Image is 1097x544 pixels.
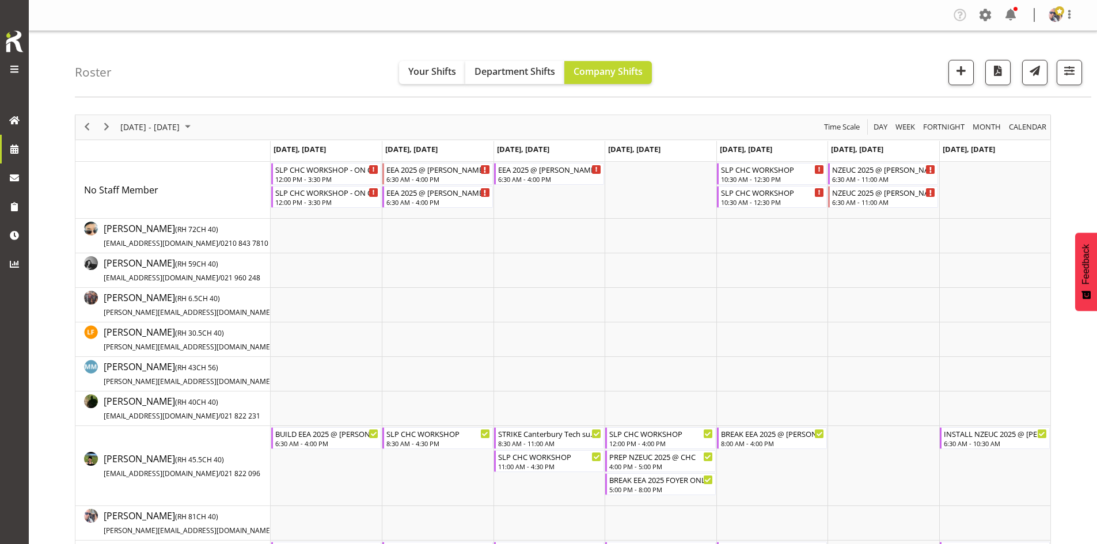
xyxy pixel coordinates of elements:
div: Rosey McKimmie"s event - SLP CHC WORKSHOP Begin From Wednesday, September 10, 2025 at 11:00:00 AM... [494,450,604,472]
span: RH 40 [177,397,196,407]
div: No Staff Member"s event - EEA 2025 @ Te Pae On Site @ 0700 Begin From Wednesday, September 10, 20... [494,163,604,185]
td: Rosey McKimmie resource [75,426,271,506]
a: [PERSON_NAME](RH 59CH 40)[EMAIL_ADDRESS][DOMAIN_NAME]/021 960 248 [104,256,260,284]
h4: Roster [75,66,112,79]
div: No Staff Member"s event - EEA 2025 @ Te Pae On Site @ 0700 Begin From Tuesday, September 9, 2025 ... [382,163,492,185]
span: [DATE], [DATE] [497,144,549,154]
a: No Staff Member [84,183,158,197]
div: SLP CHC WORKSHOP [386,428,489,439]
span: [EMAIL_ADDRESS][DOMAIN_NAME] [104,411,218,421]
div: Rosey McKimmie"s event - STRIKE Canterbury Tech summit 2025 @ Te Pae On Site @ 0900 Begin From We... [494,427,604,449]
button: Month [1007,120,1049,134]
span: Week [894,120,916,134]
span: Day [872,120,889,134]
div: 6:30 AM - 4:00 PM [498,174,601,184]
a: [PERSON_NAME](RH 30.5CH 40)[PERSON_NAME][EMAIL_ADDRESS][DOMAIN_NAME] [104,325,314,353]
div: 11:00 AM - 4:30 PM [498,462,601,471]
a: [PERSON_NAME](RH 6.5CH 40)[PERSON_NAME][EMAIL_ADDRESS][DOMAIN_NAME] [104,291,314,318]
span: [EMAIL_ADDRESS][DOMAIN_NAME] [104,469,218,478]
span: No Staff Member [84,184,158,196]
button: Previous [79,120,95,134]
div: Rosey McKimmie"s event - BUILD EEA 2025 @ Te Pae On Site @ 0700 Begin From Monday, September 8, 2... [271,427,381,449]
span: [EMAIL_ADDRESS][DOMAIN_NAME] [104,238,218,248]
span: [PERSON_NAME] [104,452,260,479]
span: ( CH 40) [175,294,220,303]
span: ( CH 40) [175,328,224,338]
button: September 2025 [119,120,196,134]
span: [PERSON_NAME][EMAIL_ADDRESS][DOMAIN_NAME] [104,307,272,317]
td: Aof Anujarawat resource [75,219,271,253]
span: [PERSON_NAME] [104,360,314,387]
span: [DATE], [DATE] [943,144,995,154]
span: Month [971,120,1002,134]
span: [DATE], [DATE] [274,144,326,154]
div: 5:00 PM - 8:00 PM [609,485,712,494]
div: Rosey McKimmie"s event - BREAK EEA 2025 FOYER ONLY @ Te Pae On Site @ 1730 Begin From Thursday, S... [605,473,715,495]
div: Rosey McKimmie"s event - SLP CHC WORKSHOP Begin From Tuesday, September 9, 2025 at 8:30:00 AM GMT... [382,427,492,449]
a: [PERSON_NAME](RH 45.5CH 40)[EMAIL_ADDRESS][DOMAIN_NAME]/021 822 096 [104,452,260,480]
div: previous period [77,115,97,139]
span: / [218,469,221,478]
div: PREP NZEUC 2025 @ CHC [609,451,712,462]
div: Rosey McKimmie"s event - INSTALL NZEUC 2025 @ Te Pae On Site @ 0700 Begin From Sunday, September ... [940,427,1050,449]
div: BREAK EEA 2025 FOYER ONLY @ [PERSON_NAME] On Site @ 1730 [609,474,712,485]
span: 0210 843 7810 [221,238,268,248]
button: Department Shifts [465,61,564,84]
span: / [218,273,221,283]
span: RH 43 [177,363,196,372]
span: [DATE] - [DATE] [119,120,181,134]
div: SLP CHC WORKSHOP [498,451,601,462]
div: NZEUC 2025 @ [PERSON_NAME] On Site @ 0700 [832,163,935,175]
span: [DATE], [DATE] [720,144,772,154]
div: 12:00 PM - 3:30 PM [275,174,378,184]
div: SLP CHC WORKSHOP - ON CALL FOR CANTERBURY TECH [275,163,378,175]
td: No Staff Member resource [75,162,271,219]
div: 6:30 AM - 4:00 PM [386,174,489,184]
div: 8:30 AM - 11:00 AM [498,439,601,448]
td: Lance Ferguson resource [75,322,271,357]
button: Fortnight [921,120,967,134]
div: 12:00 PM - 4:00 PM [609,439,712,448]
span: ( CH 40) [175,512,218,522]
div: 6:30 AM - 10:30 AM [944,439,1047,448]
div: No Staff Member"s event - SLP CHC WORKSHOP Begin From Friday, September 12, 2025 at 10:30:00 AM G... [717,186,827,208]
span: [EMAIL_ADDRESS][DOMAIN_NAME] [104,273,218,283]
div: 10:30 AM - 12:30 PM [721,174,824,184]
span: Feedback [1081,244,1091,284]
div: SLP CHC WORKSHOP [609,428,712,439]
div: BREAK EEA 2025 @ [PERSON_NAME] On Site @ 0830 [721,428,824,439]
span: ( CH 40) [175,397,218,407]
div: STRIKE Canterbury Tech summit 2025 @ [PERSON_NAME] On Site @ 0900 [498,428,601,439]
span: 021 822 231 [221,411,260,421]
button: Timeline Month [971,120,1003,134]
div: No Staff Member"s event - NZEUC 2025 @ Te Pae On Site @ 0700 Begin From Saturday, September 13, 2... [828,186,938,208]
span: [PERSON_NAME] [104,291,314,318]
div: 8:30 AM - 4:30 PM [386,439,489,448]
span: [PERSON_NAME] [104,395,260,421]
td: Hayden Watts resource [75,253,271,288]
div: No Staff Member"s event - EEA 2025 @ Te Pae On Site @ 0700 Begin From Tuesday, September 9, 2025 ... [382,186,492,208]
div: 12:00 PM - 3:30 PM [275,197,378,207]
div: 6:30 AM - 4:00 PM [275,439,378,448]
td: Jesse Hawira resource [75,288,271,322]
div: NZEUC 2025 @ [PERSON_NAME] On Site @ 0700 [832,187,935,198]
button: Time Scale [822,120,862,134]
span: RH 72 [177,225,196,234]
a: [PERSON_NAME](RH 81CH 40)[PERSON_NAME][EMAIL_ADDRESS][DOMAIN_NAME] [104,509,314,537]
div: SLP CHC WORKSHOP - ON CALL FOR CANTERBURY TECH [275,187,378,198]
span: [PERSON_NAME][EMAIL_ADDRESS][DOMAIN_NAME] [104,526,272,535]
span: calendar [1008,120,1047,134]
span: ( CH 56) [175,363,218,372]
div: No Staff Member"s event - NZEUC 2025 @ Te Pae On Site @ 0700 Begin From Saturday, September 13, 2... [828,163,938,185]
button: Next [99,120,115,134]
div: 6:30 AM - 4:00 PM [386,197,489,207]
div: 6:30 AM - 11:00 AM [832,174,935,184]
div: Rosey McKimmie"s event - PREP NZEUC 2025 @ CHC Begin From Thursday, September 11, 2025 at 4:00:00... [605,450,715,472]
button: Send a list of all shifts for the selected filtered period to all rostered employees. [1022,60,1047,85]
div: September 08 - 14, 2025 [116,115,198,139]
button: Feedback - Show survey [1075,233,1097,311]
span: [DATE], [DATE] [608,144,661,154]
a: [PERSON_NAME](RH 72CH 40)[EMAIL_ADDRESS][DOMAIN_NAME]/0210 843 7810 [104,222,268,249]
div: INSTALL NZEUC 2025 @ [PERSON_NAME] On Site @ 0700 [944,428,1047,439]
span: 021 822 096 [221,469,260,478]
